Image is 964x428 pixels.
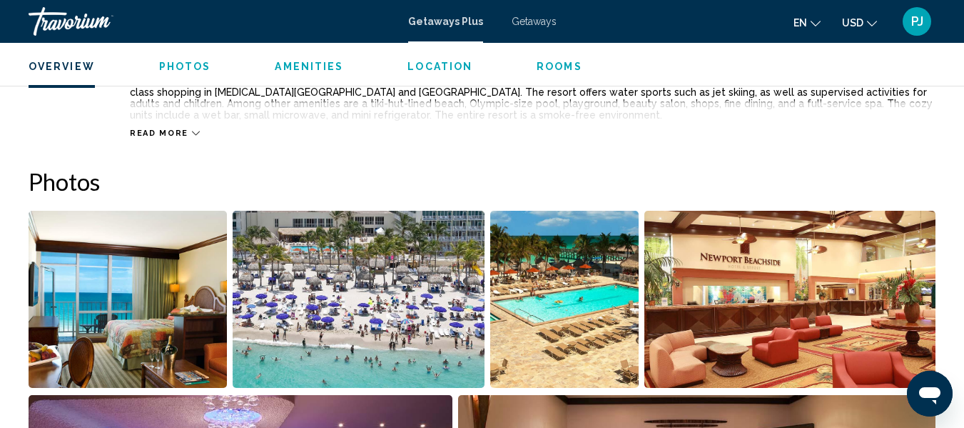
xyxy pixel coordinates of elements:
button: Location [407,60,472,73]
button: User Menu [898,6,935,36]
button: Overview [29,60,95,73]
button: Photos [159,60,211,73]
span: Rooms [537,61,582,72]
a: Getaways Plus [408,16,483,27]
button: Open full-screen image slider [29,210,227,389]
button: Amenities [275,60,343,73]
div: Situated on 450 feet (137 meters) of [GEOGRAPHIC_DATA] in the [GEOGRAPHIC_DATA] area of [GEOGRAPH... [130,75,935,121]
span: Location [407,61,472,72]
a: Travorium [29,7,394,36]
span: USD [842,17,863,29]
span: en [793,17,807,29]
span: PJ [911,14,923,29]
button: Open full-screen image slider [233,210,484,389]
span: Photos [159,61,211,72]
button: Rooms [537,60,582,73]
button: Read more [130,128,200,139]
iframe: Button to launch messaging window [907,371,953,417]
button: Open full-screen image slider [644,210,935,389]
div: Description [29,75,94,121]
button: Open full-screen image slider [490,210,639,389]
span: Amenities [275,61,343,72]
span: Overview [29,61,95,72]
span: Read more [130,129,188,138]
button: Change language [793,12,821,33]
a: Getaways [512,16,557,27]
button: Change currency [842,12,877,33]
h2: Photos [29,167,935,196]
